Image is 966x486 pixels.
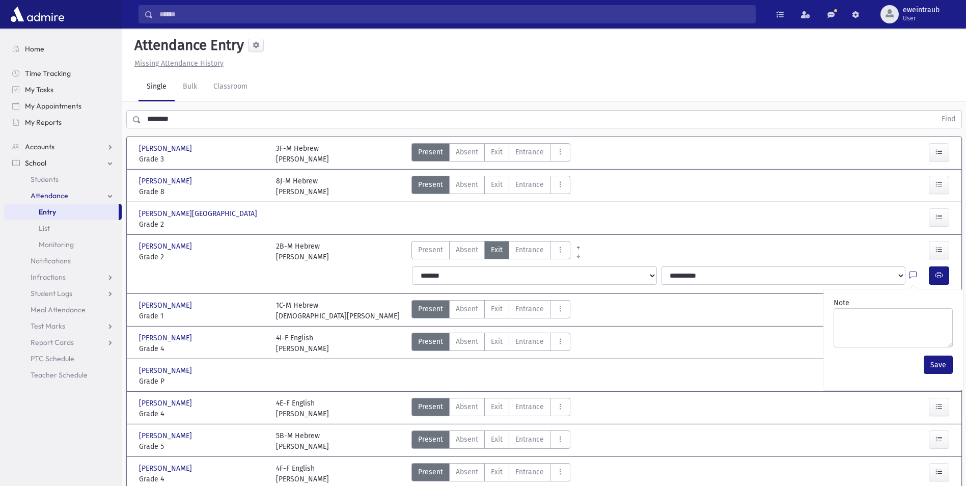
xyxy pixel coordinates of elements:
span: Present [418,304,443,314]
span: Test Marks [31,321,65,331]
span: Teacher Schedule [31,370,88,380]
span: Grade 4 [139,474,266,484]
span: Students [31,175,59,184]
span: [PERSON_NAME][GEOGRAPHIC_DATA] [139,208,259,219]
span: Exit [491,245,503,255]
a: Monitoring [4,236,122,253]
span: [PERSON_NAME] [139,365,194,376]
span: Grade 1 [139,311,266,321]
span: Absent [456,245,478,255]
a: My Tasks [4,82,122,98]
span: Home [25,44,44,53]
a: Meal Attendance [4,302,122,318]
div: AttTypes [411,176,570,197]
a: School [4,155,122,171]
span: [PERSON_NAME] [139,176,194,186]
div: AttTypes [411,333,570,354]
span: Grade 2 [139,252,266,262]
span: Grade 5 [139,441,266,452]
u: Missing Attendance History [134,59,224,68]
span: Entrance [515,147,544,157]
span: Grade 8 [139,186,266,197]
span: User [903,14,940,22]
div: 1C-M Hebrew [DEMOGRAPHIC_DATA][PERSON_NAME] [276,300,400,321]
div: 4F-F English [PERSON_NAME] [276,463,329,484]
span: [PERSON_NAME] [139,333,194,343]
span: Entrance [515,179,544,190]
span: Entrance [515,336,544,347]
span: Attendance [31,191,68,200]
div: 4I-F English [PERSON_NAME] [276,333,329,354]
a: Attendance [4,187,122,204]
span: Meal Attendance [31,305,86,314]
span: My Reports [25,118,62,127]
span: Exit [491,434,503,445]
a: Home [4,41,122,57]
span: Grade 4 [139,409,266,419]
span: Infractions [31,273,66,282]
button: Save [924,356,953,374]
span: [PERSON_NAME] [139,463,194,474]
span: Grade P [139,376,266,387]
img: AdmirePro [8,4,67,24]
span: Exit [491,467,503,477]
span: Present [418,434,443,445]
span: [PERSON_NAME] [139,430,194,441]
span: Entry [39,207,56,217]
a: Notifications [4,253,122,269]
a: Report Cards [4,334,122,350]
button: Find [935,111,961,128]
a: Time Tracking [4,65,122,82]
span: Absent [456,304,478,314]
span: Report Cards [31,338,74,347]
span: Present [418,179,443,190]
span: Grade 4 [139,343,266,354]
span: Present [418,336,443,347]
a: Teacher Schedule [4,367,122,383]
span: Present [418,147,443,157]
h5: Attendance Entry [130,37,244,54]
span: [PERSON_NAME] [139,241,194,252]
span: Time Tracking [25,69,71,78]
span: [PERSON_NAME] [139,398,194,409]
span: Entrance [515,434,544,445]
span: Absent [456,336,478,347]
span: [PERSON_NAME] [139,143,194,154]
div: AttTypes [411,143,570,165]
span: List [39,224,50,233]
a: List [4,220,122,236]
div: AttTypes [411,398,570,419]
a: Student Logs [4,285,122,302]
span: My Appointments [25,101,81,111]
a: Entry [4,204,119,220]
span: My Tasks [25,85,53,94]
div: 8J-M Hebrew [PERSON_NAME] [276,176,329,197]
span: Notifications [31,256,71,265]
span: Exit [491,336,503,347]
span: Absent [456,467,478,477]
input: Search [153,5,755,23]
span: Monitoring [39,240,74,249]
a: Missing Attendance History [130,59,224,68]
div: 5B-M Hebrew [PERSON_NAME] [276,430,329,452]
div: 3F-M Hebrew [PERSON_NAME] [276,143,329,165]
a: Accounts [4,139,122,155]
span: Accounts [25,142,54,151]
span: eweintraub [903,6,940,14]
span: Present [418,401,443,412]
a: Classroom [205,73,256,101]
div: 4E-F English [PERSON_NAME] [276,398,329,419]
label: Note [834,298,849,308]
span: PTC Schedule [31,354,74,363]
div: AttTypes [411,463,570,484]
span: Entrance [515,401,544,412]
span: Present [418,467,443,477]
span: Absent [456,434,478,445]
a: My Reports [4,114,122,130]
a: Test Marks [4,318,122,334]
a: Students [4,171,122,187]
div: 2B-M Hebrew [PERSON_NAME] [276,241,329,262]
span: Entrance [515,304,544,314]
span: Exit [491,304,503,314]
span: Absent [456,401,478,412]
